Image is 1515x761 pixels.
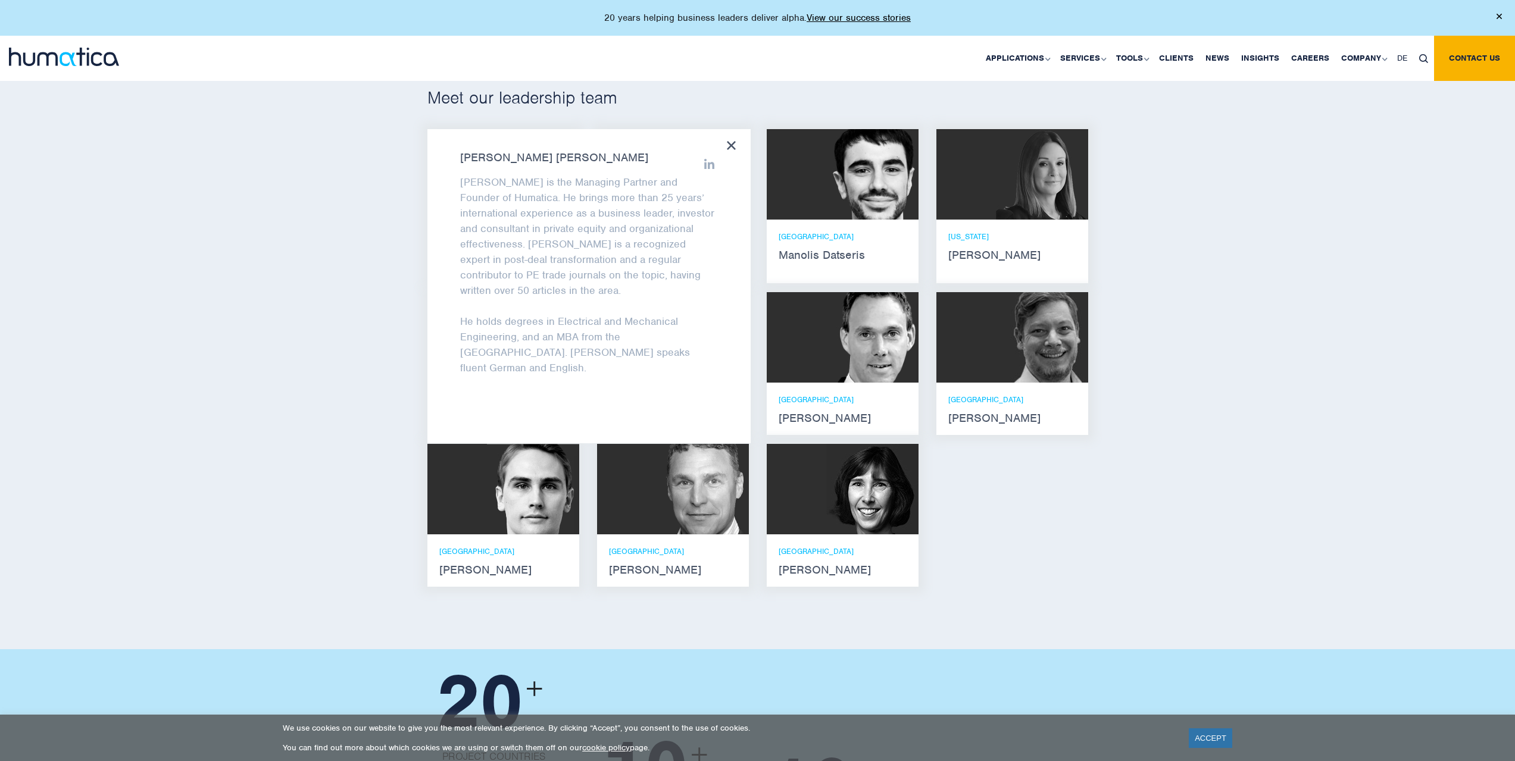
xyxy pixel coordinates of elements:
strong: [PERSON_NAME] [779,414,907,423]
img: Manolis Datseris [826,129,919,220]
p: [PERSON_NAME] is the Managing Partner and Founder of Humatica. He brings more than 25 years’ inte... [460,174,718,298]
a: DE [1391,36,1413,81]
p: [US_STATE] [948,231,1076,242]
strong: [PERSON_NAME] [779,565,907,575]
a: Services [1054,36,1110,81]
span: 20 [436,655,523,747]
img: logo [9,48,119,66]
img: Melissa Mounce [996,129,1088,220]
p: He holds degrees in Electrical and Mechanical Engineering, and an MBA from the [GEOGRAPHIC_DATA].... [460,314,718,375]
h2: Meet our leadership team [427,87,1088,108]
a: Company [1335,36,1391,81]
p: [GEOGRAPHIC_DATA] [609,546,737,556]
a: Applications [980,36,1054,81]
p: [GEOGRAPHIC_DATA] [779,546,907,556]
p: [GEOGRAPHIC_DATA] [948,394,1076,405]
img: Paul Simpson [487,444,579,534]
img: Bryan Turner [657,444,749,534]
strong: [PERSON_NAME] [948,414,1076,423]
img: Claudio Limacher [996,292,1088,383]
a: Insights [1235,36,1285,81]
img: search_icon [1419,54,1428,63]
a: Careers [1285,36,1335,81]
p: You can find out more about which cookies we are using or switch them off on our page. [283,743,1174,753]
a: Contact us [1434,36,1515,81]
a: ACCEPT [1189,728,1232,748]
img: Karen Wright [826,444,919,534]
strong: Manolis Datseris [779,250,907,260]
strong: [PERSON_NAME] [609,565,737,575]
p: [GEOGRAPHIC_DATA] [779,231,907,242]
span: + [526,670,543,709]
p: 20 years helping business leaders deliver alpha. [604,12,911,24]
p: [GEOGRAPHIC_DATA] [779,394,907,405]
p: [GEOGRAPHIC_DATA] [439,546,567,556]
a: cookie policy [582,743,630,753]
p: We use cookies on our website to give you the most relevant experience. By clicking “Accept”, you... [283,723,1174,733]
span: DE [1397,53,1407,63]
img: Andreas Knobloch [826,292,919,383]
a: Clients [1153,36,1199,81]
a: View our success stories [807,12,911,24]
strong: [PERSON_NAME] [439,565,567,575]
strong: [PERSON_NAME] [PERSON_NAME] [460,153,718,162]
a: News [1199,36,1235,81]
strong: [PERSON_NAME] [948,250,1076,260]
a: Tools [1110,36,1153,81]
